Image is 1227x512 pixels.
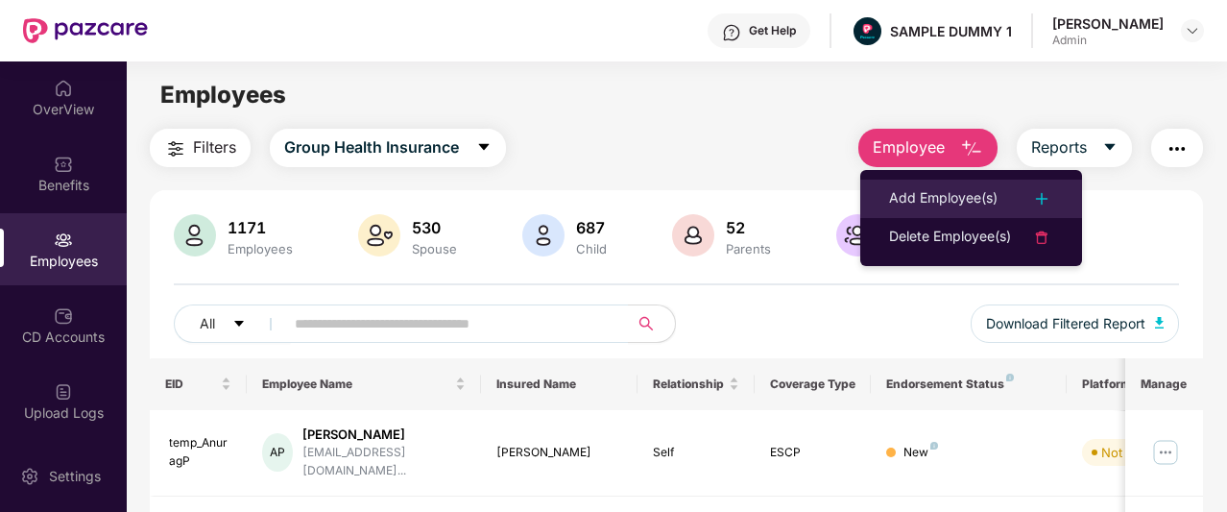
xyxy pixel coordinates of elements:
span: Employees [160,81,286,109]
th: Coverage Type [755,358,872,410]
button: search [628,305,676,343]
button: Filters [150,129,251,167]
img: svg+xml;base64,PHN2ZyB4bWxucz0iaHR0cDovL3d3dy53My5vcmcvMjAwMC9zdmciIHhtbG5zOnhsaW5rPSJodHRwOi8vd3... [358,214,400,256]
img: New Pazcare Logo [23,18,148,43]
img: svg+xml;base64,PHN2ZyBpZD0iQ0RfQWNjb3VudHMiIGRhdGEtbmFtZT0iQ0QgQWNjb3VudHMiIHhtbG5zPSJodHRwOi8vd3... [54,306,73,326]
th: Employee Name [247,358,481,410]
img: svg+xml;base64,PHN2ZyB4bWxucz0iaHR0cDovL3d3dy53My5vcmcvMjAwMC9zdmciIHhtbG5zOnhsaW5rPSJodHRwOi8vd3... [174,214,216,256]
span: Employee Name [262,377,451,392]
div: New [903,444,938,462]
div: SAMPLE DUMMY 1 [890,22,1012,40]
div: [PERSON_NAME] [496,444,622,462]
th: Relationship [638,358,755,410]
button: Group Health Insurancecaret-down [270,129,506,167]
img: svg+xml;base64,PHN2ZyBpZD0iU2V0dGluZy0yMHgyMCIgeG1sbnM9Imh0dHA6Ly93d3cudzMub3JnLzIwMDAvc3ZnIiB3aW... [20,467,39,486]
span: caret-down [232,317,246,332]
div: Add Employee(s) [889,187,998,210]
span: search [628,316,665,331]
img: svg+xml;base64,PHN2ZyB4bWxucz0iaHR0cDovL3d3dy53My5vcmcvMjAwMC9zdmciIHhtbG5zOnhsaW5rPSJodHRwOi8vd3... [960,137,983,160]
img: svg+xml;base64,PHN2ZyB4bWxucz0iaHR0cDovL3d3dy53My5vcmcvMjAwMC9zdmciIHdpZHRoPSIyNCIgaGVpZ2h0PSIyNC... [1166,137,1189,160]
span: caret-down [476,139,492,157]
div: Settings [43,467,107,486]
img: svg+xml;base64,PHN2ZyB4bWxucz0iaHR0cDovL3d3dy53My5vcmcvMjAwMC9zdmciIHhtbG5zOnhsaW5rPSJodHRwOi8vd3... [522,214,565,256]
span: All [200,313,215,334]
div: temp_AnuragP [169,434,232,471]
img: svg+xml;base64,PHN2ZyB4bWxucz0iaHR0cDovL3d3dy53My5vcmcvMjAwMC9zdmciIHdpZHRoPSI4IiBoZWlnaHQ9IjgiIH... [930,442,938,450]
th: Manage [1125,358,1203,410]
img: svg+xml;base64,PHN2ZyB4bWxucz0iaHR0cDovL3d3dy53My5vcmcvMjAwMC9zdmciIHdpZHRoPSIyNCIgaGVpZ2h0PSIyNC... [1030,226,1053,249]
img: svg+xml;base64,PHN2ZyB4bWxucz0iaHR0cDovL3d3dy53My5vcmcvMjAwMC9zdmciIHhtbG5zOnhsaW5rPSJodHRwOi8vd3... [672,214,714,256]
span: Filters [193,135,236,159]
div: Platform Status [1082,377,1188,392]
img: svg+xml;base64,PHN2ZyB4bWxucz0iaHR0cDovL3d3dy53My5vcmcvMjAwMC9zdmciIHdpZHRoPSI4IiBoZWlnaHQ9IjgiIH... [1006,374,1014,381]
span: Employee [873,135,945,159]
div: [EMAIL_ADDRESS][DOMAIN_NAME]... [302,444,466,480]
img: svg+xml;base64,PHN2ZyB4bWxucz0iaHR0cDovL3d3dy53My5vcmcvMjAwMC9zdmciIHdpZHRoPSIyNCIgaGVpZ2h0PSIyNC... [1030,187,1053,210]
div: 530 [408,218,461,237]
div: Parents [722,241,775,256]
button: Allcaret-down [174,305,291,343]
div: [PERSON_NAME] [1052,14,1164,33]
th: EID [150,358,248,410]
div: [PERSON_NAME] [302,426,466,444]
img: svg+xml;base64,PHN2ZyBpZD0iSGVscC0zMngzMiIgeG1sbnM9Imh0dHA6Ly93d3cudzMub3JnLzIwMDAvc3ZnIiB3aWR0aD... [722,23,741,42]
div: Endorsement Status [886,377,1050,392]
span: Relationship [653,377,725,392]
img: svg+xml;base64,PHN2ZyBpZD0iVXBsb2FkX0xvZ3MiIGRhdGEtbmFtZT0iVXBsb2FkIExvZ3MiIHhtbG5zPSJodHRwOi8vd3... [54,382,73,402]
div: Not Verified [1101,443,1171,462]
img: svg+xml;base64,PHN2ZyBpZD0iSG9tZSIgeG1sbnM9Imh0dHA6Ly93d3cudzMub3JnLzIwMDAvc3ZnIiB3aWR0aD0iMjAiIG... [54,79,73,98]
div: Get Help [749,23,796,38]
div: Self [653,444,739,462]
img: svg+xml;base64,PHN2ZyBpZD0iQmVuZWZpdHMiIHhtbG5zPSJodHRwOi8vd3d3LnczLm9yZy8yMDAwL3N2ZyIgd2lkdGg9Ij... [54,155,73,174]
img: Pazcare_Alternative_logo-01-01.png [854,17,881,45]
img: svg+xml;base64,PHN2ZyBpZD0iRW1wbG95ZWVzIiB4bWxucz0iaHR0cDovL3d3dy53My5vcmcvMjAwMC9zdmciIHdpZHRoPS... [54,231,73,250]
div: 52 [722,218,775,237]
span: Group Health Insurance [284,135,459,159]
button: Reportscaret-down [1017,129,1132,167]
img: manageButton [1150,437,1181,468]
span: Reports [1031,135,1087,159]
button: Employee [858,129,998,167]
div: 687 [572,218,611,237]
img: svg+xml;base64,PHN2ZyB4bWxucz0iaHR0cDovL3d3dy53My5vcmcvMjAwMC9zdmciIHdpZHRoPSIyNCIgaGVpZ2h0PSIyNC... [164,137,187,160]
div: Employees [224,241,297,256]
img: svg+xml;base64,PHN2ZyB4bWxucz0iaHR0cDovL3d3dy53My5vcmcvMjAwMC9zdmciIHhtbG5zOnhsaW5rPSJodHRwOi8vd3... [836,214,878,256]
div: AP [262,433,293,472]
div: Admin [1052,33,1164,48]
div: Spouse [408,241,461,256]
div: Child [572,241,611,256]
div: ESCP [770,444,856,462]
img: svg+xml;base64,PHN2ZyB4bWxucz0iaHR0cDovL3d3dy53My5vcmcvMjAwMC9zdmciIHhtbG5zOnhsaW5rPSJodHRwOi8vd3... [1155,317,1165,329]
th: Insured Name [481,358,638,410]
div: 1171 [224,218,297,237]
span: Download Filtered Report [986,313,1145,334]
img: svg+xml;base64,PHN2ZyBpZD0iRHJvcGRvd24tMzJ4MzIiIHhtbG5zPSJodHRwOi8vd3d3LnczLm9yZy8yMDAwL3N2ZyIgd2... [1185,23,1200,38]
button: Download Filtered Report [971,305,1180,343]
div: Delete Employee(s) [889,226,1011,249]
span: EID [165,377,218,392]
span: caret-down [1102,139,1118,157]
